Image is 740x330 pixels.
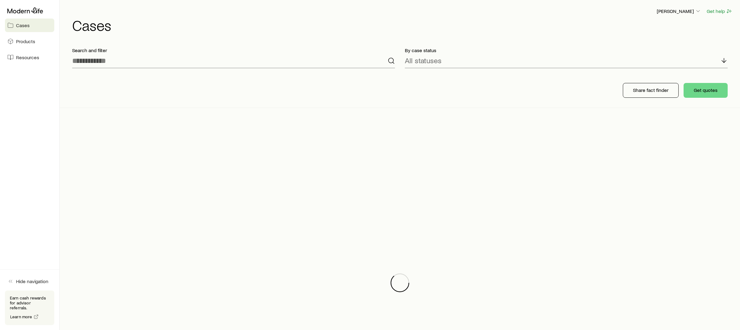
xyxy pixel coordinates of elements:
a: Resources [5,51,54,64]
button: Get help [706,8,733,15]
button: Share fact finder [623,83,679,98]
span: Products [16,38,35,44]
span: Learn more [10,315,32,319]
button: [PERSON_NAME] [656,8,701,15]
div: Earn cash rewards for advisor referrals.Learn more [5,291,54,325]
p: [PERSON_NAME] [657,8,701,14]
p: Search and filter [72,47,395,53]
p: Earn cash rewards for advisor referrals. [10,295,49,310]
h1: Cases [72,18,733,32]
p: All statuses [405,56,442,65]
button: Get quotes [684,83,728,98]
a: Products [5,35,54,48]
button: Hide navigation [5,274,54,288]
span: Cases [16,22,30,28]
p: Share fact finder [633,87,668,93]
span: Resources [16,54,39,60]
a: Cases [5,19,54,32]
p: By case status [405,47,728,53]
span: Hide navigation [16,278,48,284]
